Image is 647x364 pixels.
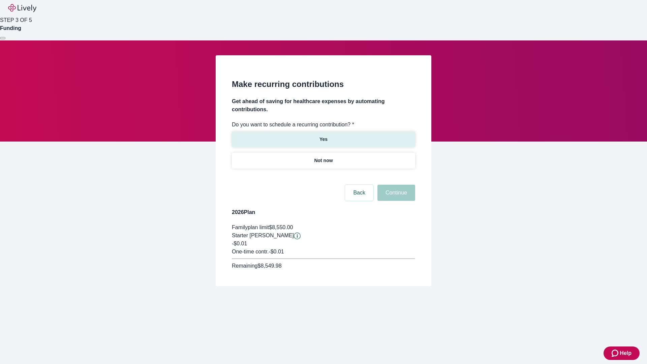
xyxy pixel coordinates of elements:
[232,97,415,114] h4: Get ahead of saving for healthcare expenses by automating contributions.
[232,263,257,269] span: Remaining
[294,233,301,239] button: Lively will contribute $0.01 to establish your account
[620,349,631,357] span: Help
[314,157,333,164] p: Not now
[319,136,328,143] p: Yes
[232,131,415,147] button: Yes
[269,224,293,230] span: $8,550.00
[232,121,354,129] label: Do you want to schedule a recurring contribution? *
[8,4,36,12] img: Lively
[232,78,415,90] h2: Make recurring contributions
[232,224,269,230] span: Family plan limit
[257,263,281,269] span: $8,549.98
[232,241,247,246] span: -$0.01
[269,249,284,254] span: - $0.01
[232,208,415,216] h4: 2026 Plan
[612,349,620,357] svg: Zendesk support icon
[232,249,269,254] span: One-time contr.
[345,185,373,201] button: Back
[604,346,640,360] button: Zendesk support iconHelp
[232,233,294,238] span: Starter [PERSON_NAME]
[232,153,415,169] button: Not now
[294,233,301,239] svg: Starter penny details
